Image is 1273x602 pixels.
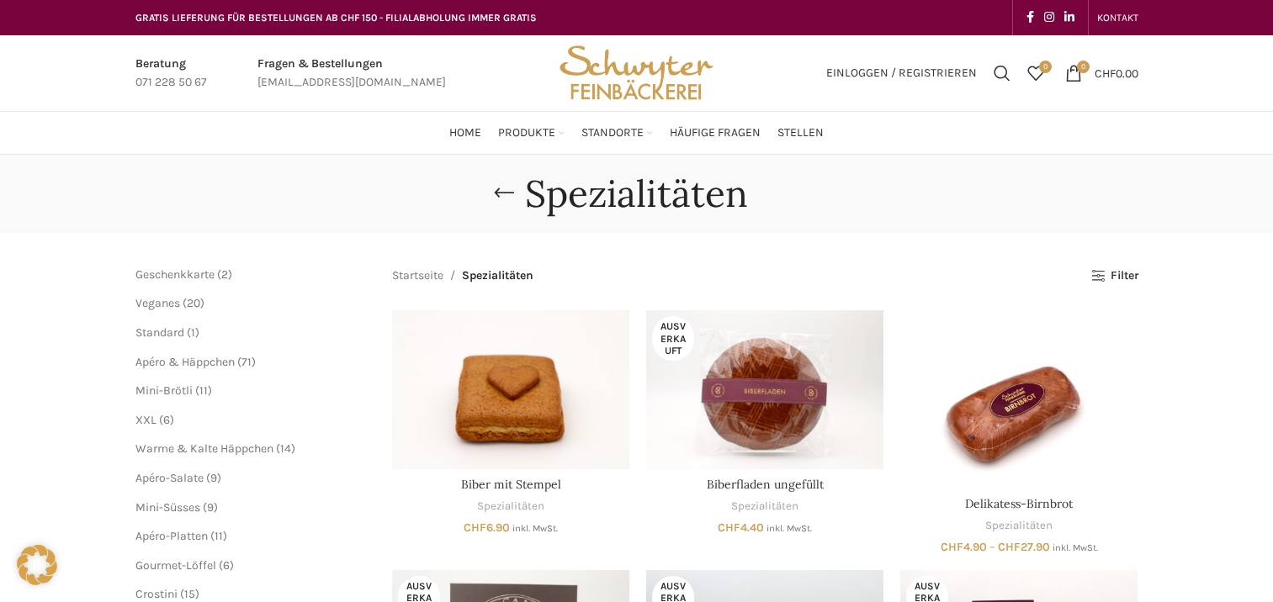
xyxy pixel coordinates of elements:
[135,267,215,282] a: Geschenkkarte
[483,177,525,210] a: Go back
[135,558,216,573] a: Gourmet-Löffel
[670,116,761,150] a: Häufige Fragen
[392,310,629,468] a: Biber mit Stempel
[554,35,719,111] img: Bäckerei Schwyter
[135,12,537,24] span: GRATIS LIEFERUNG FÜR BESTELLUNGEN AB CHF 150 - FILIALABHOLUNG IMMER GRATIS
[135,55,207,92] a: Infobox link
[221,267,228,282] span: 2
[652,316,694,361] span: Ausverkauft
[135,587,178,601] a: Crostini
[777,116,824,150] a: Stellen
[498,125,555,141] span: Produkte
[498,116,565,150] a: Produkte
[449,125,481,141] span: Home
[1077,61,1090,73] span: 0
[1019,56,1053,90] div: Meine Wunschliste
[191,325,195,340] span: 1
[207,500,214,515] span: 9
[1039,6,1059,29] a: Instagram social link
[135,383,193,398] a: Mini-Brötli
[707,477,824,492] a: Biberfladen ungefüllt
[127,116,1147,150] div: Main navigation
[199,383,208,398] span: 11
[135,441,273,456] a: Warme & Kalte Häppchen
[392,267,533,285] nav: Breadcrumb
[462,267,533,285] span: Spezialitäten
[818,56,985,90] a: Einloggen / Registrieren
[241,355,252,369] span: 71
[135,500,200,515] a: Mini-Süsses
[731,499,798,515] a: Spezialitäten
[1057,56,1147,90] a: 0 CHF0.00
[257,55,446,92] a: Infobox link
[461,477,561,492] a: Biber mit Stempel
[985,518,1053,534] a: Spezialitäten
[215,529,223,543] span: 11
[135,471,204,485] a: Apéro-Salate
[1097,12,1138,24] span: KONTAKT
[777,125,824,141] span: Stellen
[1097,1,1138,34] a: KONTAKT
[581,125,644,141] span: Standorte
[464,520,510,535] bdi: 6.90
[646,310,883,468] a: Biberfladen ungefüllt
[985,56,1019,90] a: Suchen
[135,529,208,543] a: Apéro-Platten
[187,296,200,310] span: 20
[184,587,195,601] span: 15
[998,540,1050,554] bdi: 27.90
[1039,61,1052,73] span: 0
[554,65,719,79] a: Site logo
[223,558,230,573] span: 6
[525,172,748,216] h1: Spezialitäten
[280,441,291,456] span: 14
[464,520,486,535] span: CHF
[477,499,544,515] a: Spezialitäten
[210,471,217,485] span: 9
[1089,1,1147,34] div: Secondary navigation
[135,355,235,369] a: Apéro & Häppchen
[718,520,764,535] bdi: 4.40
[1095,66,1138,80] bdi: 0.00
[989,540,995,554] span: –
[766,523,812,534] small: inkl. MwSt.
[1019,56,1053,90] a: 0
[449,116,481,150] a: Home
[941,540,987,554] bdi: 4.90
[135,296,180,310] a: Veganes
[1059,6,1079,29] a: Linkedin social link
[512,523,558,534] small: inkl. MwSt.
[135,325,184,340] a: Standard
[392,267,443,285] a: Startseite
[965,496,1073,511] a: Delikatess-Birnbrot
[998,540,1021,554] span: CHF
[1091,269,1138,283] a: Filter
[135,413,156,427] a: XXL
[941,540,963,554] span: CHF
[670,125,761,141] span: Häufige Fragen
[163,413,170,427] span: 6
[900,310,1138,488] a: Delikatess-Birnbrot
[1095,66,1116,80] span: CHF
[581,116,653,150] a: Standorte
[718,520,740,535] span: CHF
[1053,542,1098,553] small: inkl. MwSt.
[826,67,977,79] span: Einloggen / Registrieren
[1021,6,1039,29] a: Facebook social link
